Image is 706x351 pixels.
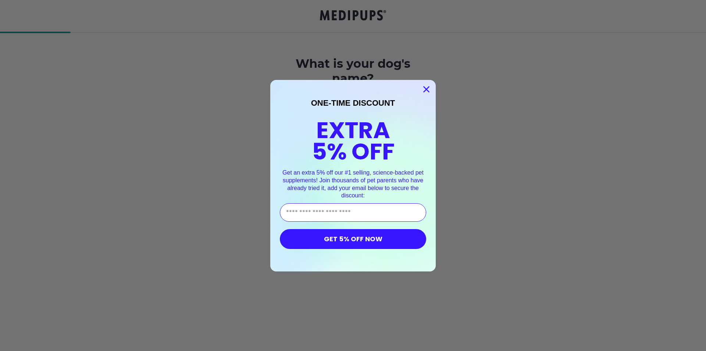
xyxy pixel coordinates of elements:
[282,169,424,199] span: Get an extra 5% off our #1 selling, science-backed pet supplements! Join thousands of pet parents...
[316,114,390,146] span: EXTRA
[280,229,426,249] button: GET 5% OFF NOW
[311,98,395,108] span: ONE-TIME DISCOUNT
[420,83,433,96] button: Close dialog
[312,136,395,168] span: 5% OFF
